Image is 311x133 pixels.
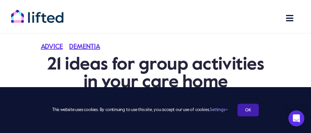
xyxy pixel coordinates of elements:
[11,9,64,16] a: lifted-logo
[228,10,300,26] nav: Main Menu
[52,105,228,115] span: This website uses cookies. By continuing to use this site, you accept our use of cookies.
[237,104,259,116] a: OK
[288,110,304,126] div: Open Intercom Messenger
[41,44,107,50] span: Categories: ,
[69,44,106,50] a: Dementia
[41,44,70,50] a: Advice
[210,108,228,112] a: Settings
[41,56,270,91] h1: 21 ideas for group activities in your care home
